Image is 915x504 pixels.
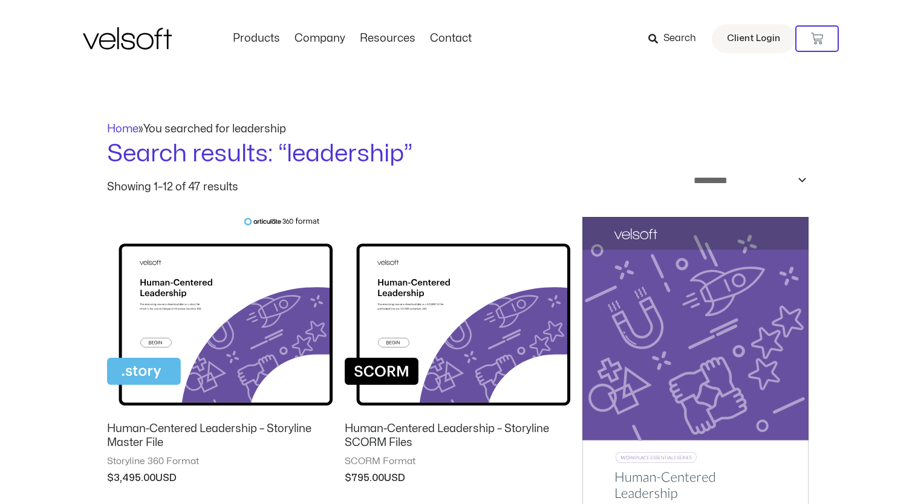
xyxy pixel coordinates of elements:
img: Velsoft Training Materials [83,27,172,50]
a: Client Login [712,24,795,53]
span: You searched for leadership [143,124,286,134]
a: Human-Centered Leadership – Storyline SCORM Files [345,422,570,456]
span: Client Login [727,31,780,47]
span: Search [663,31,696,47]
a: CompanyMenu Toggle [287,32,353,45]
span: » [107,124,286,134]
a: ContactMenu Toggle [423,32,479,45]
a: ProductsMenu Toggle [226,32,287,45]
span: SCORM Format [345,456,570,468]
a: ResourcesMenu Toggle [353,32,423,45]
p: Showing 1–12 of 47 results [107,182,238,193]
span: Storyline 360 Format [107,456,333,468]
bdi: 795.00 [345,473,384,483]
h2: Human-Centered Leadership – Storyline SCORM Files [345,422,570,450]
img: Human-Centered Leadership - Storyline Master File [107,217,333,413]
img: Human-Centered Leadership - Storyline SCORM Files [345,217,570,413]
select: Shop order [686,171,809,190]
span: $ [345,473,351,483]
nav: Menu [226,32,479,45]
a: Search [648,28,705,49]
h2: Human-Centered Leadership – Storyline Master File [107,422,333,450]
a: Human-Centered Leadership – Storyline Master File [107,422,333,456]
a: Home [107,124,138,134]
span: $ [107,473,114,483]
bdi: 3,495.00 [107,473,155,483]
h1: Search results: “leadership” [107,137,809,171]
